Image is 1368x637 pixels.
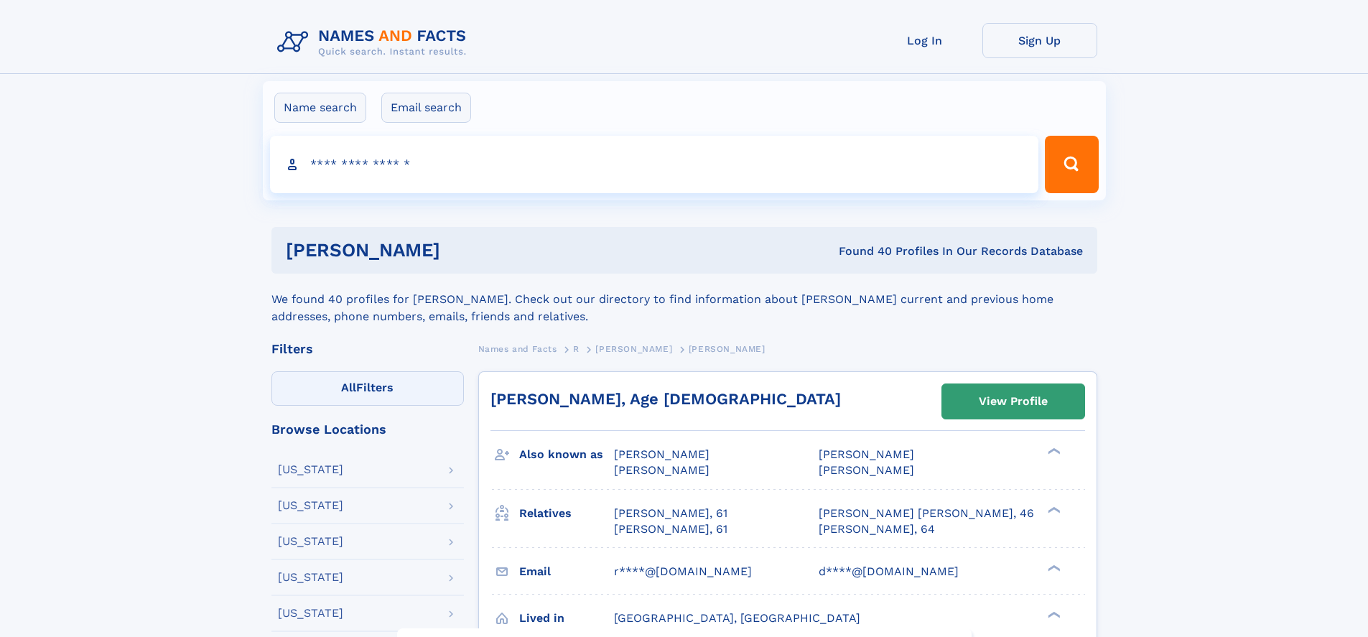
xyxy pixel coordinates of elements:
h3: Lived in [519,606,614,631]
a: [PERSON_NAME] [PERSON_NAME], 46 [819,506,1034,521]
label: Name search [274,93,366,123]
span: [PERSON_NAME] [614,447,709,461]
a: [PERSON_NAME], 61 [614,506,727,521]
div: Found 40 Profiles In Our Records Database [639,243,1083,259]
div: [US_STATE] [278,536,343,547]
a: [PERSON_NAME] [595,340,672,358]
div: ❯ [1044,563,1061,572]
div: [US_STATE] [278,572,343,583]
a: [PERSON_NAME], 64 [819,521,935,537]
img: Logo Names and Facts [271,23,478,62]
div: Filters [271,343,464,355]
div: [US_STATE] [278,500,343,511]
h3: Also known as [519,442,614,467]
span: R [573,344,580,354]
div: [US_STATE] [278,464,343,475]
a: [PERSON_NAME], 61 [614,521,727,537]
label: Filters [271,371,464,406]
span: [PERSON_NAME] [614,463,709,477]
div: ❯ [1044,610,1061,619]
span: [GEOGRAPHIC_DATA], [GEOGRAPHIC_DATA] [614,611,860,625]
div: View Profile [979,385,1048,418]
h3: Relatives [519,501,614,526]
span: [PERSON_NAME] [819,447,914,461]
a: View Profile [942,384,1084,419]
span: [PERSON_NAME] [595,344,672,354]
span: [PERSON_NAME] [819,463,914,477]
div: We found 40 profiles for [PERSON_NAME]. Check out our directory to find information about [PERSON... [271,274,1097,325]
a: Log In [867,23,982,58]
a: [PERSON_NAME], Age [DEMOGRAPHIC_DATA] [490,390,841,408]
h1: [PERSON_NAME] [286,241,640,259]
input: search input [270,136,1039,193]
div: Browse Locations [271,423,464,436]
div: ❯ [1044,447,1061,456]
div: ❯ [1044,505,1061,514]
button: Search Button [1045,136,1098,193]
a: R [573,340,580,358]
span: All [341,381,356,394]
span: [PERSON_NAME] [689,344,766,354]
a: Names and Facts [478,340,557,358]
h3: Email [519,559,614,584]
div: [US_STATE] [278,608,343,619]
label: Email search [381,93,471,123]
a: Sign Up [982,23,1097,58]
